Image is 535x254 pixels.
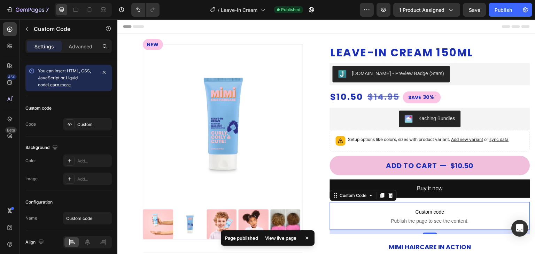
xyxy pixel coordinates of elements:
div: $10.50 [332,141,356,151]
div: Custom [77,121,110,128]
div: View live page [261,233,301,243]
div: Add to cart [269,142,320,151]
p: Advanced [69,43,92,50]
p: 7 [46,6,49,14]
button: 7 [3,3,52,17]
div: Undo/Redo [131,3,160,17]
p: Setup options like colors, sizes with product variant. [231,117,391,124]
h2: MIMI HAIRCARE in action [212,223,413,232]
button: Save [463,3,486,17]
div: Add... [77,176,110,182]
div: Align [25,238,45,247]
div: [DOMAIN_NAME] - Preview Badge (Stars) [235,50,327,58]
span: or [366,117,391,122]
span: 1 product assigned [399,6,444,14]
div: Custom Code [221,173,251,179]
span: / [218,6,219,14]
button: Add to cart [212,136,413,156]
div: 450 [7,74,17,80]
button: 1 product assigned [393,3,460,17]
img: Judgeme.png [221,50,229,59]
div: Beta [5,127,17,133]
iframe: Design area [117,19,535,254]
span: Published [281,7,300,13]
div: Open Intercom Messenger [511,220,528,237]
span: sync data [372,117,391,122]
div: Configuration [25,199,53,205]
span: Publish the page to see the content. [212,198,413,205]
div: 30% [305,75,317,80]
p: Custom Code [34,25,93,33]
button: Kaching Bundles [282,91,343,108]
div: $14.95 [249,71,283,84]
div: Custom code [25,105,52,111]
img: KachingBundles.png [287,95,296,104]
span: Custom code [212,188,413,197]
span: Leave-In Cream [221,6,257,14]
span: Add new variant [334,117,366,122]
div: Kaching Bundles [301,95,338,103]
div: Buy it now [300,164,326,174]
button: Buy it now [212,160,413,178]
p: Settings [34,43,54,50]
h1: LEAVE-IN CREAM 150ML [212,25,413,42]
div: Add... [77,158,110,164]
a: Learn more [48,82,71,87]
div: Name [25,215,37,221]
div: Publish [495,6,512,14]
div: SAVE [290,75,305,81]
button: Judge.me - Preview Badge (Stars) [215,46,333,63]
div: $10.50 [212,71,247,84]
button: Publish [489,3,518,17]
p: Page published [225,235,258,241]
div: Background [25,143,59,152]
span: Save [469,7,480,13]
div: Image [25,176,38,182]
span: You can insert HTML, CSS, JavaScript or Liquid code [38,68,91,87]
div: Code [25,121,36,127]
div: Color [25,158,36,164]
